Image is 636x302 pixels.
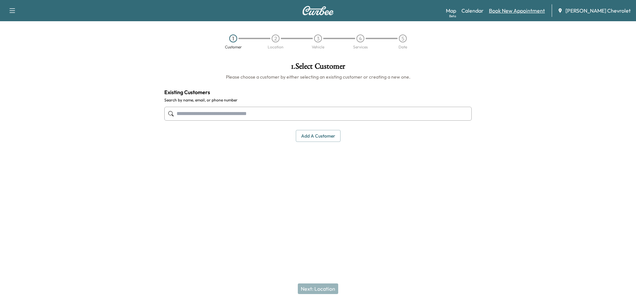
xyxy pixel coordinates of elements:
div: 1 [229,34,237,42]
div: Date [398,45,407,49]
a: Book New Appointment [489,7,545,15]
div: Services [353,45,368,49]
span: [PERSON_NAME] Chevrolet [565,7,631,15]
div: Customer [225,45,242,49]
h4: Existing Customers [164,88,472,96]
img: Curbee Logo [302,6,334,15]
h6: Please choose a customer by either selecting an existing customer or creating a new one. [164,74,472,80]
div: 2 [272,34,280,42]
div: Vehicle [312,45,324,49]
a: Calendar [461,7,484,15]
div: 4 [356,34,364,42]
div: 5 [399,34,407,42]
div: Location [268,45,284,49]
label: Search by name, email, or phone number [164,97,472,103]
h1: 1 . Select Customer [164,62,472,74]
div: 3 [314,34,322,42]
button: Add a customer [296,130,341,142]
div: Beta [449,14,456,19]
a: MapBeta [446,7,456,15]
